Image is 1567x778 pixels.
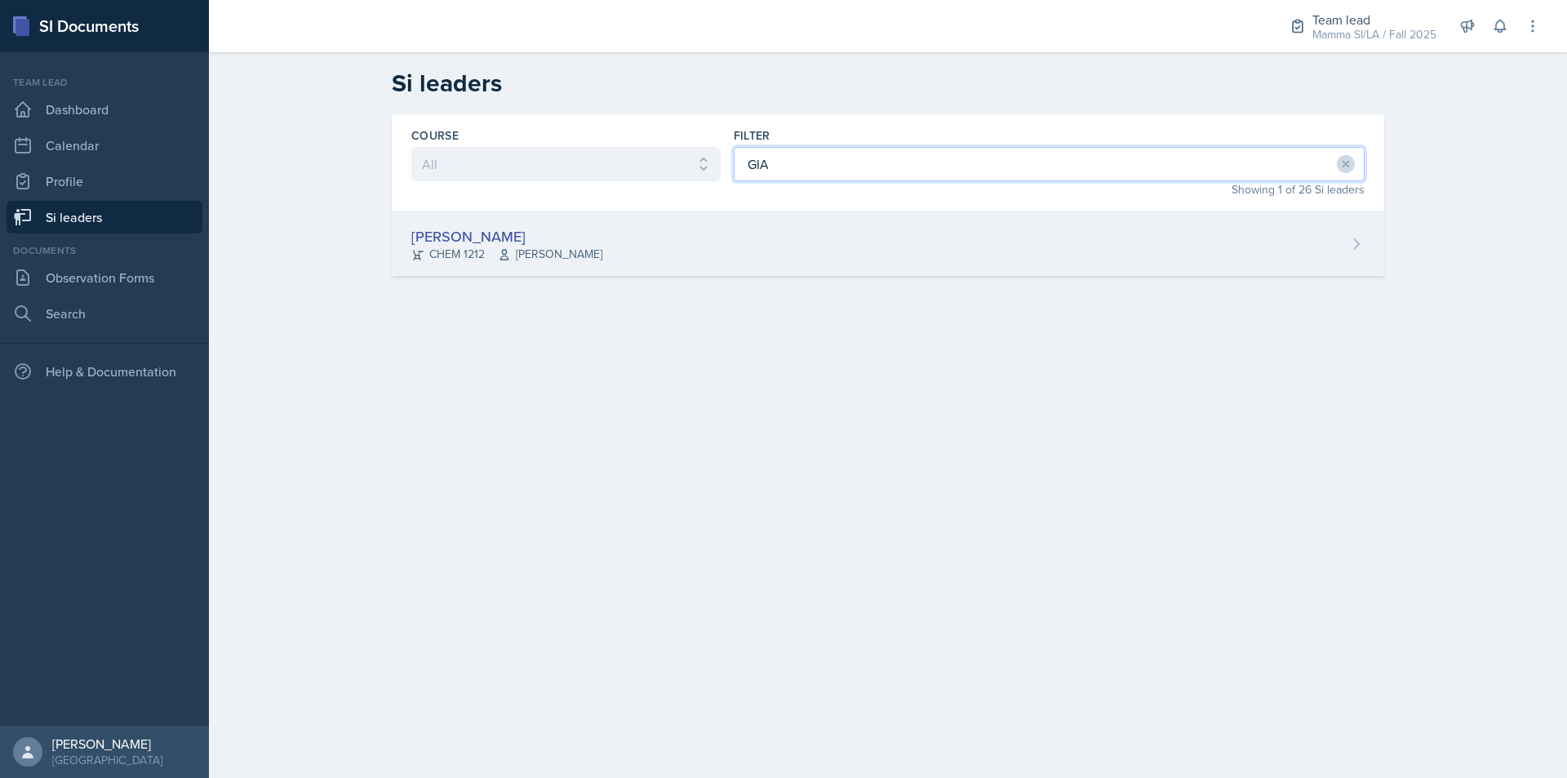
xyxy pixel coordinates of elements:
div: [PERSON_NAME] [52,736,162,752]
a: Profile [7,165,202,198]
div: Showing 1 of 26 Si leaders [734,181,1365,198]
div: [PERSON_NAME] [411,225,602,247]
a: [PERSON_NAME] CHEM 1212[PERSON_NAME] [392,212,1384,277]
h2: Si leaders [392,69,1384,98]
input: Filter [734,147,1365,181]
div: Documents [7,243,202,258]
a: Search [7,297,202,330]
div: CHEM 1212 [411,246,602,263]
span: [PERSON_NAME] [498,246,602,263]
a: Si leaders [7,201,202,233]
label: Course [411,127,459,144]
label: Filter [734,127,770,144]
div: Mamma SI/LA / Fall 2025 [1312,26,1436,43]
div: Team lead [7,75,202,90]
a: Calendar [7,129,202,162]
div: Team lead [1312,10,1436,29]
div: [GEOGRAPHIC_DATA] [52,752,162,768]
a: Observation Forms [7,261,202,294]
div: Help & Documentation [7,355,202,388]
a: Dashboard [7,93,202,126]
